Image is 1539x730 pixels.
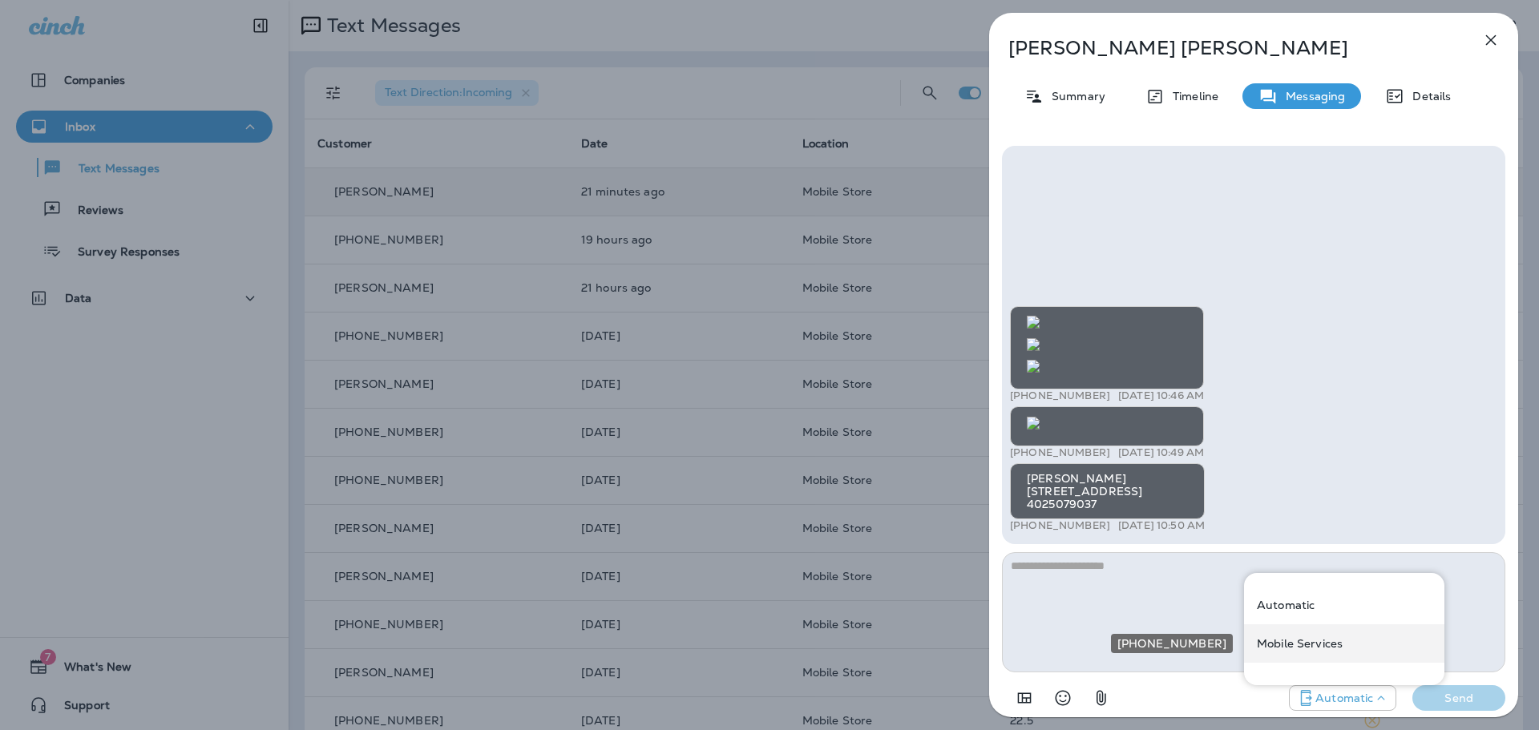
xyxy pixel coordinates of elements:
[1165,90,1218,103] p: Timeline
[1027,360,1040,373] img: twilio-download
[1010,463,1205,519] div: [PERSON_NAME] [STREET_ADDRESS] 4025079037
[1118,389,1204,402] p: [DATE] 10:46 AM
[1404,90,1451,103] p: Details
[1010,389,1110,402] p: [PHONE_NUMBER]
[1010,446,1110,459] p: [PHONE_NUMBER]
[1027,316,1040,329] img: twilio-download
[1257,637,1343,650] p: Mobile Services
[1047,682,1079,714] button: Select an emoji
[1315,692,1373,704] p: Automatic
[1008,37,1446,59] p: [PERSON_NAME] [PERSON_NAME]
[1257,599,1315,611] p: Automatic
[1244,624,1444,663] div: +1 (402) 537-0264
[1008,682,1040,714] button: Add in a premade template
[1278,90,1345,103] p: Messaging
[1118,519,1205,532] p: [DATE] 10:50 AM
[1118,446,1204,459] p: [DATE] 10:49 AM
[1027,338,1040,351] img: twilio-download
[1027,417,1040,430] img: twilio-download
[1111,634,1233,653] div: [PHONE_NUMBER]
[1044,90,1105,103] p: Summary
[1010,519,1110,532] p: [PHONE_NUMBER]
